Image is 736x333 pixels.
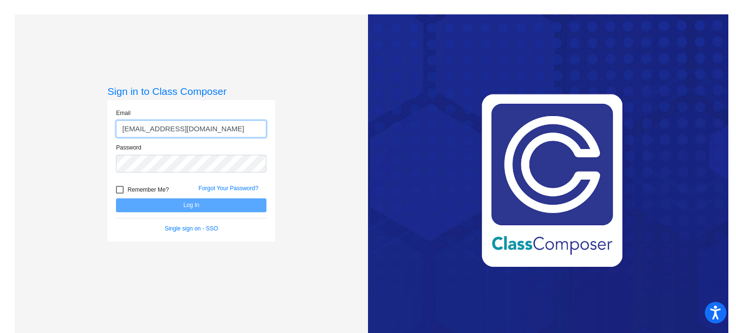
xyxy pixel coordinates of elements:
[165,225,218,232] a: Single sign on - SSO
[116,198,266,212] button: Log In
[198,185,258,192] a: Forgot Your Password?
[127,184,169,195] span: Remember Me?
[116,143,141,152] label: Password
[107,85,275,97] h3: Sign in to Class Composer
[116,109,130,117] label: Email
